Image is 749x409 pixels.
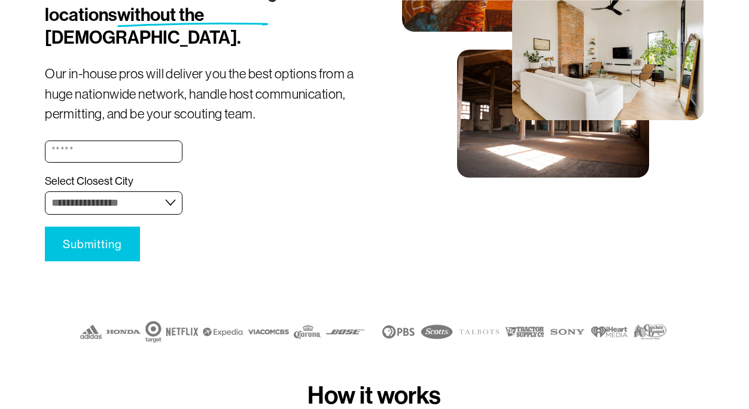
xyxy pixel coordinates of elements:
span: without the [DEMOGRAPHIC_DATA]. [45,4,241,48]
select: Select Closest City [45,191,182,215]
button: SubmittingSubmitting [45,227,140,261]
p: Our in-house pros will deliver you the best options from a huge nationwide network, handle host c... [45,64,374,124]
span: Select Closest City [45,175,133,188]
span: Submitting [63,237,122,251]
